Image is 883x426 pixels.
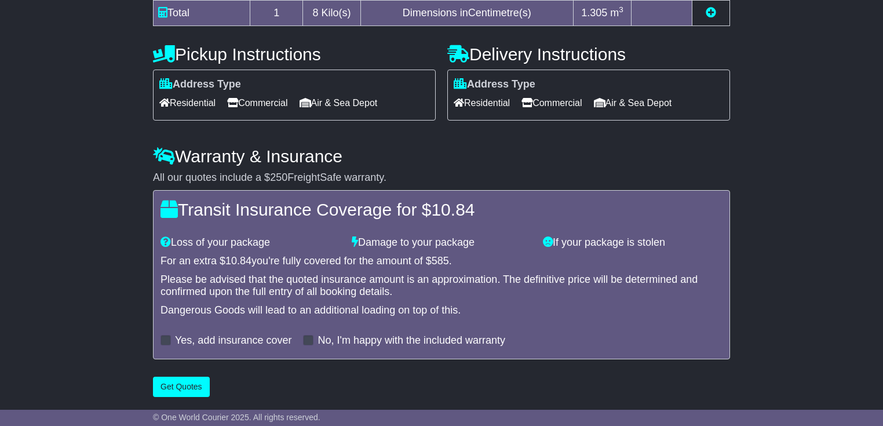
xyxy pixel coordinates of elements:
button: Get Quotes [153,377,210,397]
span: Air & Sea Depot [300,94,378,112]
td: 1 [250,1,303,26]
sup: 3 [619,5,623,14]
span: © One World Courier 2025. All rights reserved. [153,413,320,422]
span: 250 [270,172,287,183]
h4: Delivery Instructions [447,45,730,64]
h4: Pickup Instructions [153,45,436,64]
span: m [610,7,623,19]
td: Total [154,1,250,26]
span: 8 [312,7,318,19]
span: 10.84 [431,200,475,219]
span: Air & Sea Depot [594,94,672,112]
h4: Transit Insurance Coverage for $ [160,200,723,219]
h4: Warranty & Insurance [153,147,730,166]
div: Loss of your package [155,236,346,249]
div: All our quotes include a $ FreightSafe warranty. [153,172,730,184]
label: Address Type [159,78,241,91]
span: 585 [432,255,449,267]
span: Residential [159,94,216,112]
label: No, I'm happy with the included warranty [318,334,505,347]
span: Commercial [227,94,287,112]
label: Address Type [454,78,535,91]
span: 10.84 [225,255,251,267]
div: If your package is stolen [537,236,728,249]
span: Commercial [521,94,582,112]
a: Add new item [706,7,716,19]
div: Damage to your package [346,236,537,249]
span: 1.305 [581,7,607,19]
div: For an extra $ you're fully covered for the amount of $ . [160,255,723,268]
td: Dimensions in Centimetre(s) [360,1,573,26]
td: Kilo(s) [303,1,360,26]
span: Residential [454,94,510,112]
label: Yes, add insurance cover [175,334,291,347]
div: Dangerous Goods will lead to an additional loading on top of this. [160,304,723,317]
div: Please be advised that the quoted insurance amount is an approximation. The definitive price will... [160,274,723,298]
